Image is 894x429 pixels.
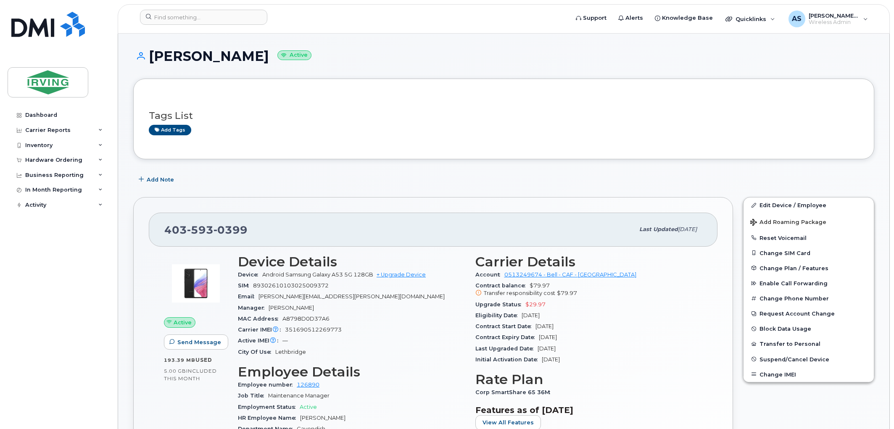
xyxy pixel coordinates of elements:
[238,293,258,300] span: Email
[164,368,217,382] span: included this month
[238,392,268,399] span: Job Title
[174,318,192,326] span: Active
[282,316,330,322] span: A8798D0D37A6
[282,337,288,344] span: —
[760,280,828,287] span: Enable Call Forwarding
[238,282,253,289] span: SIM
[483,418,534,426] span: View All Features
[750,219,826,227] span: Add Roaming Package
[639,226,678,232] span: Last updated
[300,415,345,421] span: [PERSON_NAME]
[164,357,195,363] span: 193.39 MB
[171,258,221,309] img: image20231002-3703462-kjv75p.jpeg
[678,226,697,232] span: [DATE]
[557,290,577,296] span: $79.97
[238,364,465,379] h3: Employee Details
[744,306,874,321] button: Request Account Change
[475,312,522,318] span: Eligibility Date
[744,276,874,291] button: Enable Call Forwarding
[744,291,874,306] button: Change Phone Number
[238,305,269,311] span: Manager
[238,254,465,269] h3: Device Details
[538,345,556,352] span: [DATE]
[522,312,540,318] span: [DATE]
[475,271,504,278] span: Account
[238,415,300,421] span: HR Employee Name
[744,213,874,230] button: Add Roaming Package
[147,176,174,184] span: Add Note
[760,265,828,271] span: Change Plan / Features
[475,254,703,269] h3: Carrier Details
[475,282,530,289] span: Contract balance
[238,271,262,278] span: Device
[535,323,554,329] span: [DATE]
[149,111,859,121] h3: Tags List
[164,334,228,350] button: Send Message
[744,352,874,367] button: Suspend/Cancel Device
[238,382,297,388] span: Employee number
[475,372,703,387] h3: Rate Plan
[504,271,636,278] a: 0513249674 - Bell - CAF - [GEOGRAPHIC_DATA]
[539,334,557,340] span: [DATE]
[525,301,546,308] span: $29.97
[760,356,829,362] span: Suspend/Cancel Device
[475,356,542,363] span: Initial Activation Date
[744,261,874,276] button: Change Plan / Features
[475,389,554,395] span: Corp SmartShare 65 36M
[238,404,300,410] span: Employment Status
[475,345,538,352] span: Last Upgraded Date
[238,337,282,344] span: Active IMEI
[133,49,874,63] h1: [PERSON_NAME]
[195,357,212,363] span: used
[275,349,306,355] span: Lethbridge
[149,125,191,135] a: Add tags
[214,224,248,236] span: 0399
[744,245,874,261] button: Change SIM Card
[484,290,555,296] span: Transfer responsibility cost
[262,271,373,278] span: Android Samsung Galaxy A53 5G 128GB
[300,404,317,410] span: Active
[277,50,311,60] small: Active
[258,293,445,300] span: [PERSON_NAME][EMAIL_ADDRESS][PERSON_NAME][DOMAIN_NAME]
[177,338,221,346] span: Send Message
[542,356,560,363] span: [DATE]
[744,230,874,245] button: Reset Voicemail
[744,336,874,351] button: Transfer to Personal
[377,271,426,278] a: + Upgrade Device
[164,224,248,236] span: 403
[475,301,525,308] span: Upgrade Status
[285,326,342,333] span: 351690512269773
[238,326,285,333] span: Carrier IMEI
[744,367,874,382] button: Change IMEI
[475,334,539,340] span: Contract Expiry Date
[268,392,330,399] span: Maintenance Manager
[475,405,703,415] h3: Features as of [DATE]
[187,224,214,236] span: 593
[744,197,874,213] a: Edit Device / Employee
[253,282,329,289] span: 89302610103025009372
[133,172,181,187] button: Add Note
[475,282,703,297] span: $79.97
[238,316,282,322] span: MAC Address
[164,368,186,374] span: 5.00 GB
[238,349,275,355] span: City Of Use
[744,321,874,336] button: Block Data Usage
[269,305,314,311] span: [PERSON_NAME]
[475,323,535,329] span: Contract Start Date
[297,382,319,388] a: 126890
